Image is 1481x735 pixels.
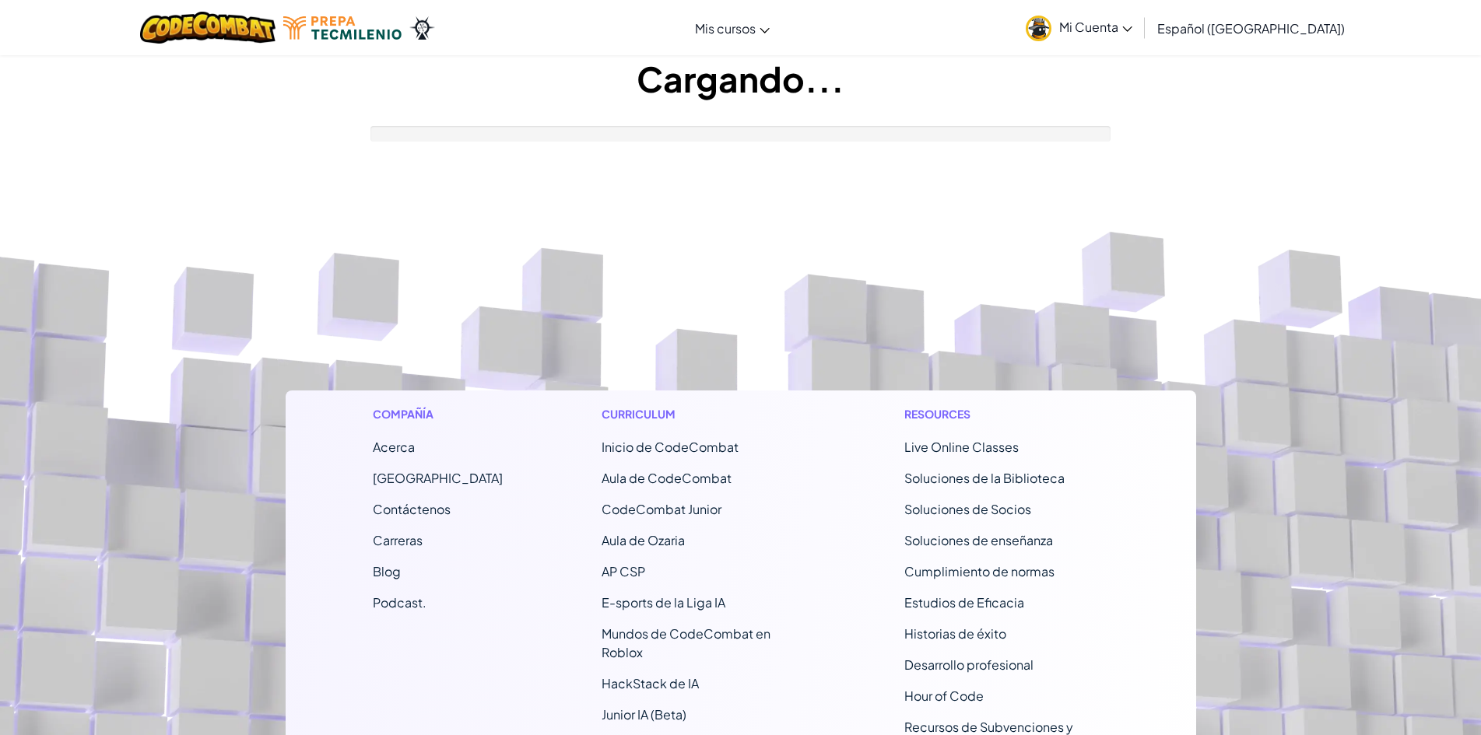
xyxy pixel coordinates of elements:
[904,625,1006,642] a: Historias de éxito
[373,470,503,486] a: [GEOGRAPHIC_DATA]
[373,563,401,579] a: Blog
[373,501,451,517] span: Contáctenos
[904,656,1034,673] a: Desarrollo profesional
[1149,7,1353,49] a: Español ([GEOGRAPHIC_DATA])
[1059,19,1132,35] span: Mi Cuenta
[602,675,699,691] a: HackStack de IA
[409,16,434,40] img: Ozaria
[904,439,1019,455] a: Live Online Classes
[602,439,739,455] span: Inicio de CodeCombat
[904,688,984,704] a: Hour of Code
[904,594,1024,611] a: Estudios de Eficacia
[373,594,426,611] a: Podcast.
[602,406,806,422] h1: Curriculum
[695,20,756,37] span: Mis cursos
[602,501,721,517] a: CodeCombat Junior
[904,470,1065,486] a: Soluciones de la Biblioteca
[602,625,770,660] a: Mundos de CodeCombat en Roblox
[602,594,725,611] a: E-sports de la Liga IA
[602,470,732,486] a: Aula de CodeCombat
[140,12,276,44] img: CodeCombat logo
[602,706,686,723] a: Junior IA (Beta)
[1018,3,1140,52] a: Mi Cuenta
[687,7,777,49] a: Mis cursos
[904,532,1053,548] a: Soluciones de enseñanza
[602,532,685,548] a: Aula de Ozaria
[1026,16,1051,41] img: avatar
[602,563,645,579] a: AP CSP
[373,532,423,548] a: Carreras
[1157,20,1345,37] span: Español ([GEOGRAPHIC_DATA])
[373,439,415,455] a: Acerca
[904,563,1055,579] a: Cumplimiento de normas
[904,406,1109,422] h1: Resources
[283,16,402,40] img: Tecmilenio logo
[904,501,1031,517] a: Soluciones de Socios
[373,406,503,422] h1: Compañía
